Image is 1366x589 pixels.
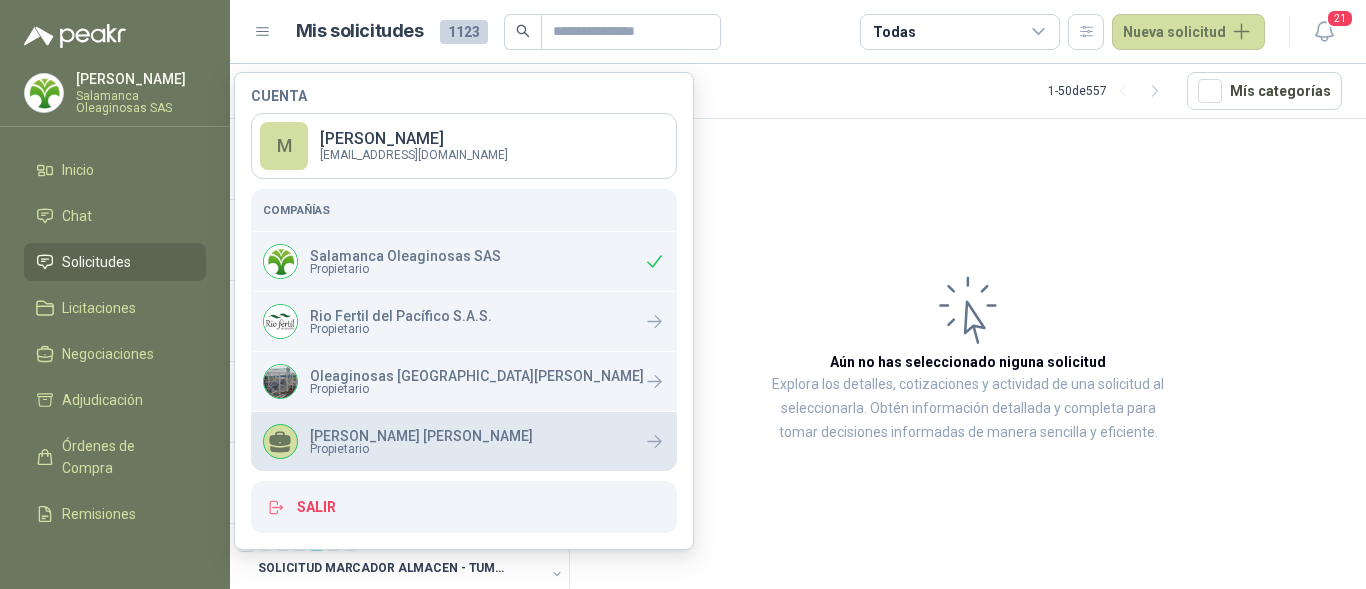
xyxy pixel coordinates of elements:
a: Adjudicación [24,381,206,419]
img: Logo peakr [24,24,126,48]
img: Company Logo [264,245,297,278]
button: Salir [251,481,677,533]
a: Licitaciones [24,289,206,327]
span: Chat [62,205,92,227]
a: Negociaciones [24,335,206,373]
img: Company Logo [264,305,297,338]
span: Propietario [310,263,501,275]
button: Nueva solicitud [1112,14,1265,50]
a: Solicitudes [24,243,206,281]
a: Inicio [24,151,206,189]
div: Todas [873,21,915,43]
img: Company Logo [25,74,63,112]
span: 1123 [440,20,488,44]
span: Propietario [310,443,533,455]
p: [PERSON_NAME] [76,72,206,86]
span: Solicitudes [62,251,131,273]
button: 21 [1306,14,1342,50]
span: Propietario [310,323,492,335]
p: Rio Fertil del Pacífico S.A.S. [310,309,492,323]
div: 1 - 50 de 557 [1048,75,1171,107]
span: search [516,24,530,38]
span: Inicio [62,159,94,181]
p: GSOL005309 [366,537,449,551]
span: Licitaciones [62,297,136,319]
p: [PERSON_NAME] [PERSON_NAME] [310,429,533,443]
div: Company LogoSalamanca Oleaginosas SASPropietario [251,232,677,291]
a: Company LogoRio Fertil del Pacífico S.A.S.Propietario [251,292,677,351]
h1: Mis solicitudes [296,17,424,46]
span: Remisiones [62,503,136,525]
a: Órdenes de Compra [24,427,206,487]
h4: Cuenta [251,89,677,103]
a: Company LogoOleaginosas [GEOGRAPHIC_DATA][PERSON_NAME]Propietario [251,352,677,411]
p: Salamanca Oleaginosas SAS [310,249,501,263]
img: Company Logo [264,365,297,398]
p: [EMAIL_ADDRESS][DOMAIN_NAME] [320,149,508,161]
h5: Compañías [263,201,665,219]
a: Chat [24,197,206,235]
p: Explora los detalles, cotizaciones y actividad de una solicitud al seleccionarla. Obtén informaci... [770,373,1166,445]
span: 21 [1326,9,1354,28]
span: Adjudicación [62,389,143,411]
span: Negociaciones [62,343,154,365]
p: SOLICITUD MARCADOR ALMACEN - TUMACO [258,559,507,578]
div: M [260,122,308,170]
button: Mís categorías [1187,72,1342,110]
p: [PERSON_NAME] [320,131,508,147]
p: Salamanca Oleaginosas SAS [76,90,206,114]
a: [PERSON_NAME] [PERSON_NAME]Propietario [251,412,677,471]
span: Órdenes de Compra [62,435,187,479]
span: Propietario [310,383,644,395]
a: M[PERSON_NAME] [EMAIL_ADDRESS][DOMAIN_NAME] [251,113,677,179]
p: Oleaginosas [GEOGRAPHIC_DATA][PERSON_NAME] [310,369,644,383]
a: Remisiones [24,495,206,533]
h3: Aún no has seleccionado niguna solicitud [830,351,1106,373]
